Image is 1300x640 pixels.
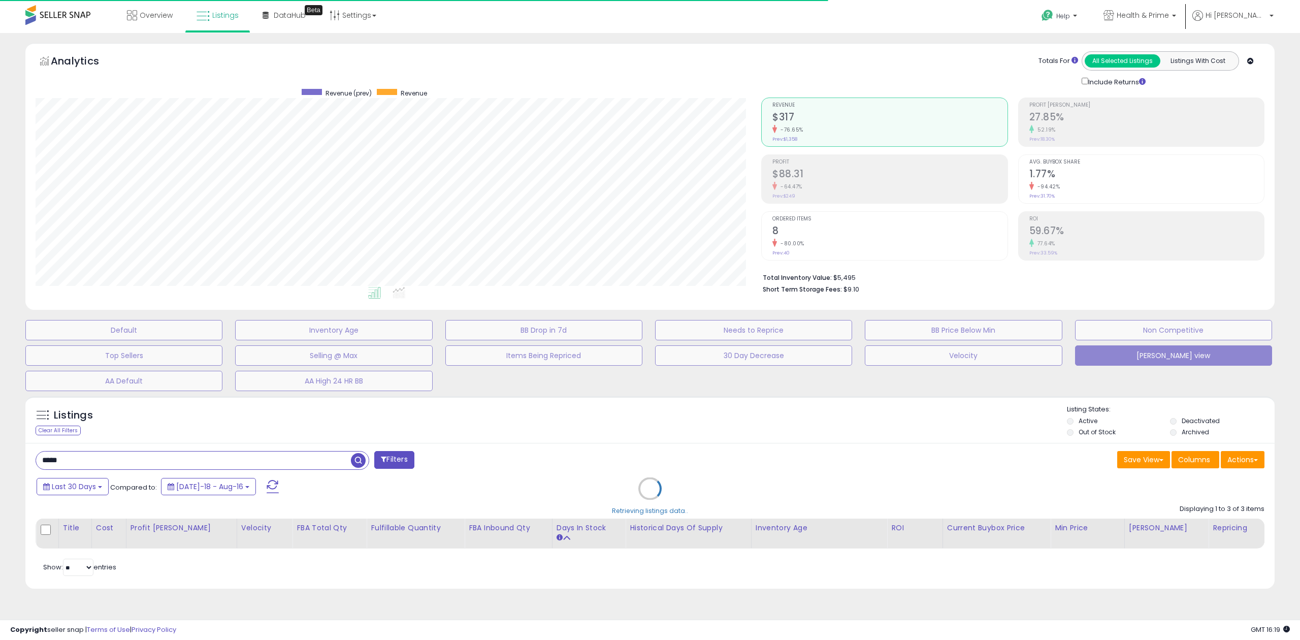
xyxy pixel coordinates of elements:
[445,345,642,366] button: Items Being Repriced
[1160,54,1236,68] button: Listings With Cost
[212,10,239,20] span: Listings
[1206,10,1266,20] span: Hi [PERSON_NAME]
[10,625,176,635] div: seller snap | |
[274,10,306,20] span: DataHub
[1074,76,1158,87] div: Include Returns
[772,168,1007,182] h2: $88.31
[1034,183,1060,190] small: -94.42%
[763,273,832,282] b: Total Inventory Value:
[25,320,222,340] button: Default
[1251,625,1290,634] span: 2025-09-16 16:19 GMT
[1029,168,1264,182] h2: 1.77%
[777,240,804,247] small: -80.00%
[655,345,852,366] button: 30 Day Decrease
[1029,193,1055,199] small: Prev: 31.70%
[1117,10,1169,20] span: Health & Prime
[1085,54,1160,68] button: All Selected Listings
[1056,12,1070,20] span: Help
[1029,136,1055,142] small: Prev: 18.30%
[1075,320,1272,340] button: Non Competitive
[655,320,852,340] button: Needs to Reprice
[772,193,795,199] small: Prev: $249
[1034,126,1056,134] small: 52.19%
[843,284,859,294] span: $9.10
[1029,216,1264,222] span: ROI
[1038,56,1078,66] div: Totals For
[763,271,1257,283] li: $5,495
[235,320,432,340] button: Inventory Age
[777,126,803,134] small: -76.65%
[777,183,802,190] small: -64.47%
[1029,111,1264,125] h2: 27.85%
[1029,103,1264,108] span: Profit [PERSON_NAME]
[10,625,47,634] strong: Copyright
[1029,225,1264,239] h2: 59.67%
[865,345,1062,366] button: Velocity
[305,5,322,15] div: Tooltip anchor
[1034,240,1055,247] small: 77.64%
[772,159,1007,165] span: Profit
[1075,345,1272,366] button: [PERSON_NAME] view
[865,320,1062,340] button: BB Price Below Min
[772,111,1007,125] h2: $317
[140,10,173,20] span: Overview
[772,103,1007,108] span: Revenue
[1041,9,1054,22] i: Get Help
[1029,250,1057,256] small: Prev: 33.59%
[235,371,432,391] button: AA High 24 HR BB
[612,506,688,516] div: Retrieving listings data..
[772,250,790,256] small: Prev: 40
[1033,2,1087,33] a: Help
[87,625,130,634] a: Terms of Use
[772,216,1007,222] span: Ordered Items
[772,225,1007,239] h2: 8
[401,89,427,98] span: Revenue
[235,345,432,366] button: Selling @ Max
[1029,159,1264,165] span: Avg. Buybox Share
[445,320,642,340] button: BB Drop in 7d
[763,285,842,294] b: Short Term Storage Fees:
[51,54,119,71] h5: Analytics
[772,136,797,142] small: Prev: $1,358
[25,371,222,391] button: AA Default
[25,345,222,366] button: Top Sellers
[1192,10,1274,33] a: Hi [PERSON_NAME]
[326,89,372,98] span: Revenue (prev)
[132,625,176,634] a: Privacy Policy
